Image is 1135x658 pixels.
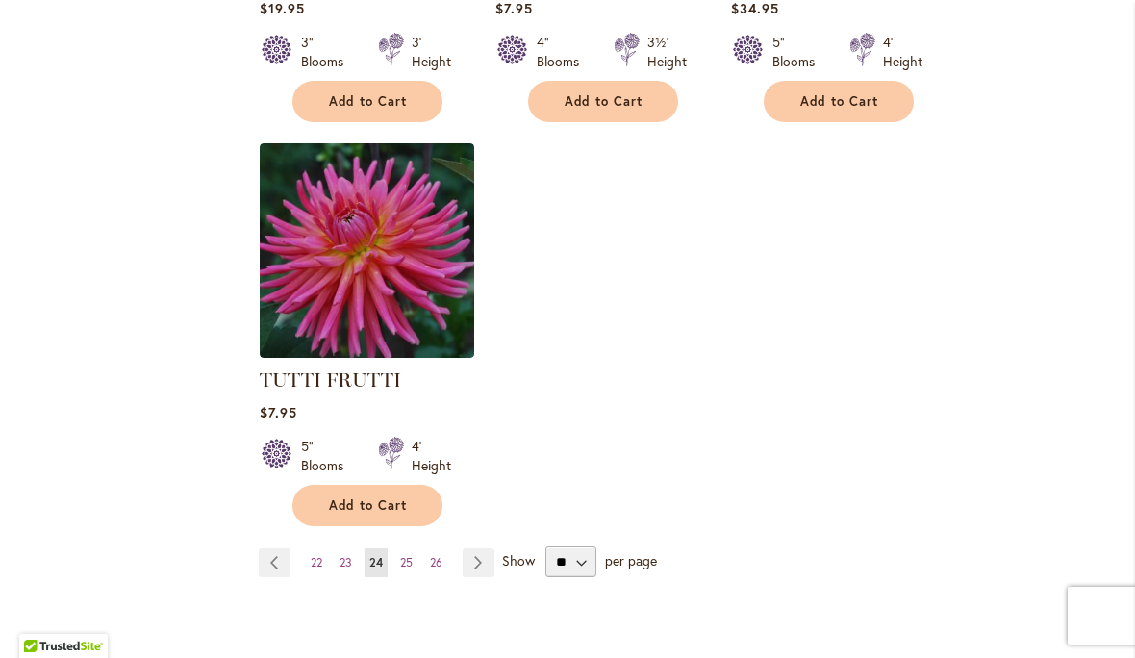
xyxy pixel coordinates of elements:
[369,555,383,569] span: 24
[260,143,474,358] img: TUTTI FRUTTI
[800,93,879,110] span: Add to Cart
[301,33,355,71] div: 3" Blooms
[764,81,914,122] button: Add to Cart
[412,33,451,71] div: 3' Height
[425,548,447,577] a: 26
[260,403,297,421] span: $7.95
[260,368,401,392] a: TUTTI FRUTTI
[502,551,535,569] span: Show
[311,555,322,569] span: 22
[260,343,474,362] a: TUTTI FRUTTI
[329,497,408,514] span: Add to Cart
[647,33,687,71] div: 3½' Height
[430,555,442,569] span: 26
[565,93,643,110] span: Add to Cart
[301,437,355,475] div: 5" Blooms
[537,33,591,71] div: 4" Blooms
[400,555,413,569] span: 25
[292,81,442,122] button: Add to Cart
[340,555,352,569] span: 23
[412,437,451,475] div: 4' Height
[528,81,678,122] button: Add to Cart
[883,33,922,71] div: 4' Height
[772,33,826,71] div: 5" Blooms
[395,548,417,577] a: 25
[14,590,68,644] iframe: Launch Accessibility Center
[306,548,327,577] a: 22
[292,485,442,526] button: Add to Cart
[605,551,657,569] span: per page
[335,548,357,577] a: 23
[329,93,408,110] span: Add to Cart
